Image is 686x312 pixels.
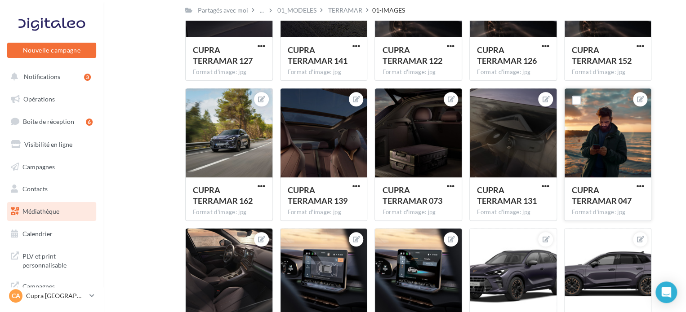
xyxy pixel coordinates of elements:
[288,68,360,76] div: Format d'image: jpg
[22,250,93,269] span: PLV et print personnalisable
[572,185,632,206] span: CUPRA TERRAMAR 047
[23,118,74,125] span: Boîte de réception
[5,202,98,221] a: Médiathèque
[277,6,316,15] div: 01_MODELES
[26,291,86,300] p: Cupra [GEOGRAPHIC_DATA]
[572,45,632,66] span: CUPRA TERRAMAR 152
[198,6,248,15] div: Partagés avec moi
[22,185,48,193] span: Contacts
[193,45,253,66] span: CUPRA TERRAMAR 127
[382,45,442,66] span: CUPRA TERRAMAR 122
[22,163,55,170] span: Campagnes
[86,119,93,126] div: 6
[5,67,94,86] button: Notifications 3
[288,185,347,206] span: CUPRA TERRAMAR 139
[7,287,96,304] a: CA Cupra [GEOGRAPHIC_DATA]
[22,280,93,299] span: Campagnes DataOnDemand
[5,135,98,154] a: Visibilité en ligne
[22,207,59,215] span: Médiathèque
[5,90,98,109] a: Opérations
[22,230,53,237] span: Calendrier
[655,281,677,303] div: Open Intercom Messenger
[382,208,454,216] div: Format d'image: jpg
[372,6,405,15] div: 01-IMAGES
[5,246,98,273] a: PLV et print personnalisable
[258,4,266,17] div: ...
[193,208,265,216] div: Format d'image: jpg
[477,208,549,216] div: Format d'image: jpg
[572,68,644,76] div: Format d'image: jpg
[193,68,265,76] div: Format d'image: jpg
[382,68,454,76] div: Format d'image: jpg
[12,291,20,300] span: CA
[5,158,98,176] a: Campagnes
[328,6,362,15] div: TERRAMAR
[5,277,98,303] a: Campagnes DataOnDemand
[7,43,96,58] button: Nouvelle campagne
[193,185,253,206] span: CUPRA TERRAMAR 162
[5,180,98,198] a: Contacts
[477,185,537,206] span: CUPRA TERRAMAR 131
[24,141,72,148] span: Visibilité en ligne
[84,74,91,81] div: 3
[382,185,442,206] span: CUPRA TERRAMAR 073
[288,45,347,66] span: CUPRA TERRAMAR 141
[5,224,98,243] a: Calendrier
[477,45,537,66] span: CUPRA TERRAMAR 126
[572,208,644,216] div: Format d'image: jpg
[5,112,98,131] a: Boîte de réception6
[288,208,360,216] div: Format d'image: jpg
[477,68,549,76] div: Format d'image: jpg
[23,95,55,103] span: Opérations
[24,73,60,80] span: Notifications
